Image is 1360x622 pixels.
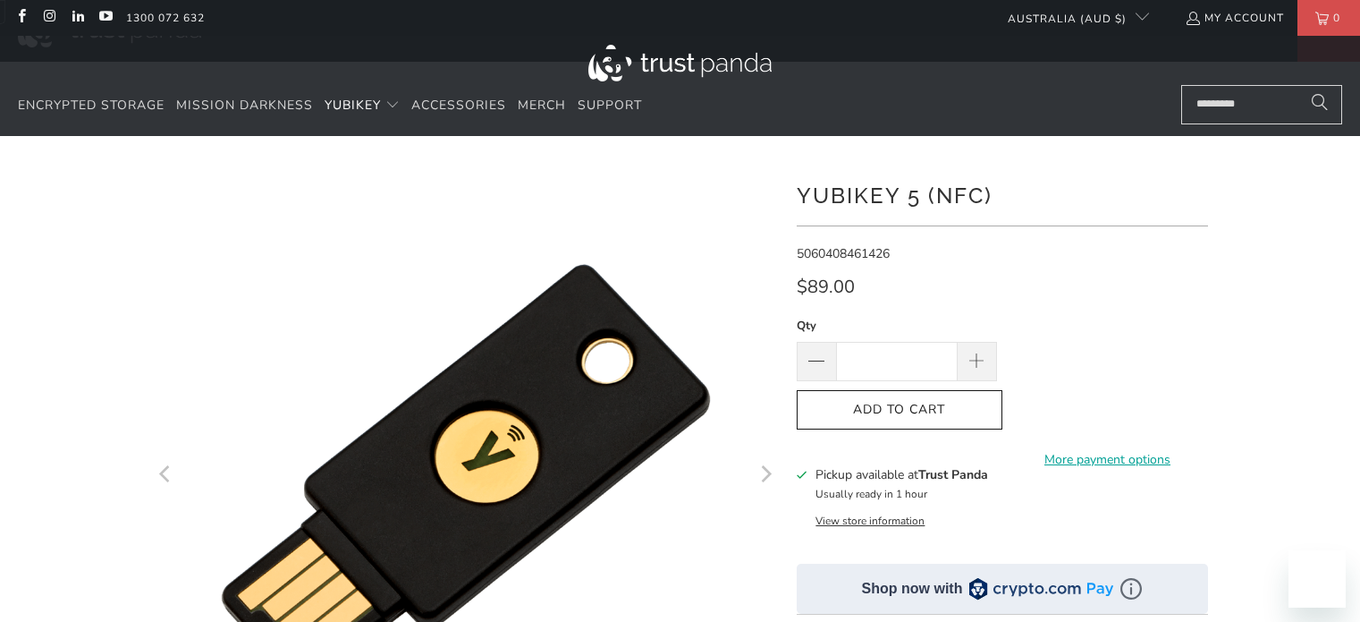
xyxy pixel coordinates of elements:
[411,85,506,127] a: Accessories
[588,45,772,81] img: Trust Panda Australia
[815,403,984,418] span: Add to Cart
[97,11,113,25] a: Trust Panda Australia on YouTube
[70,11,85,25] a: Trust Panda Australia on LinkedIn
[1297,85,1342,124] button: Search
[176,85,313,127] a: Mission Darkness
[862,579,963,599] div: Shop now with
[815,465,988,484] h3: Pickup available at
[18,85,165,127] a: Encrypted Storage
[18,97,165,114] span: Encrypted Storage
[41,11,56,25] a: Trust Panda Australia on Instagram
[918,466,988,483] b: Trust Panda
[1008,450,1208,470] a: More payment options
[518,97,566,114] span: Merch
[1185,8,1284,28] a: My Account
[126,8,205,28] a: 1300 072 632
[176,97,313,114] span: Mission Darkness
[797,316,997,336] label: Qty
[815,487,927,501] small: Usually ready in 1 hour
[1181,85,1342,124] input: Search...
[578,85,642,127] a: Support
[518,85,566,127] a: Merch
[325,97,381,114] span: YubiKey
[13,11,29,25] a: Trust Panda Australia on Facebook
[578,97,642,114] span: Support
[815,514,925,528] button: View store information
[1288,550,1346,608] iframe: 启动消息传送窗口的按钮
[411,97,506,114] span: Accessories
[797,390,1002,430] button: Add to Cart
[18,85,642,127] nav: Translation missing: en.navigation.header.main_nav
[797,176,1208,212] h1: YubiKey 5 (NFC)
[797,275,855,299] span: $89.00
[797,245,890,262] span: 5060408461426
[325,85,400,127] summary: YubiKey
